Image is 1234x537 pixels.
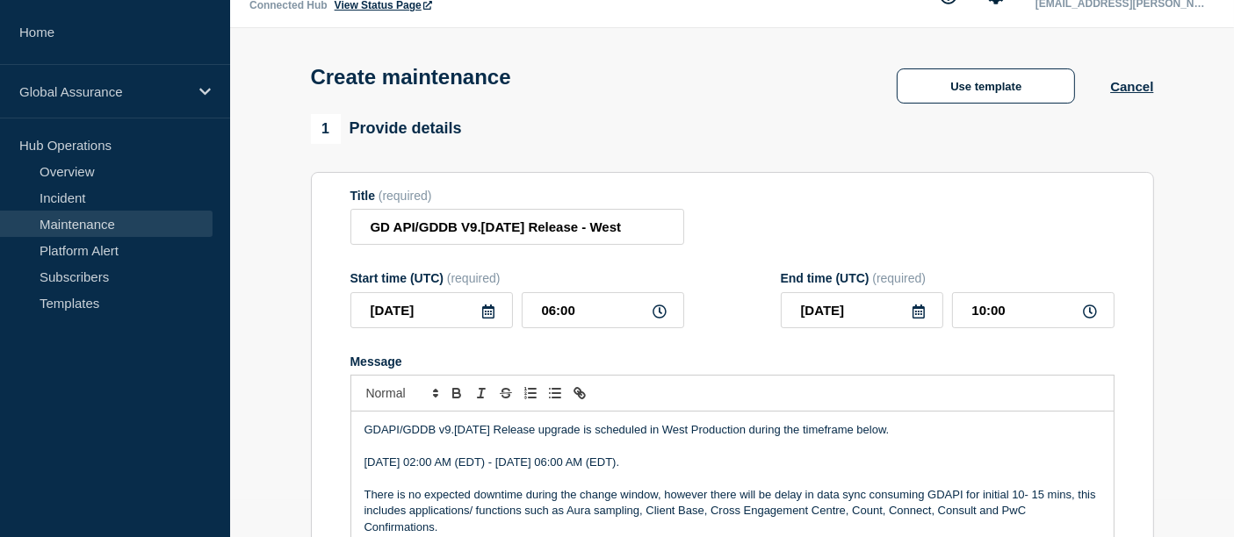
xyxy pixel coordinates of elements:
[364,422,1100,438] p: GDAPI/GDDB v9.[DATE] Release upgrade is scheduled in West Production during the timeframe below.
[379,189,432,203] span: (required)
[364,455,1100,470] p: [DATE] 02:00 AM (EDT) - [DATE] 06:00 AM (EDT).
[469,383,494,404] button: Toggle italic text
[781,292,943,328] input: YYYY-MM-DD
[1110,79,1153,94] button: Cancel
[897,68,1075,104] button: Use template
[350,292,513,328] input: YYYY-MM-DD
[872,271,926,285] span: (required)
[781,271,1115,285] div: End time (UTC)
[494,383,518,404] button: Toggle strikethrough text
[522,292,684,328] input: HH:MM
[543,383,567,404] button: Toggle bulleted list
[952,292,1115,328] input: HH:MM
[364,487,1100,535] p: There is no expected downtime during the change window, however there will be delay in data sync ...
[311,65,511,89] h1: Create maintenance
[350,271,684,285] div: Start time (UTC)
[350,189,684,203] div: Title
[350,209,684,245] input: Title
[350,354,1115,369] div: Message
[19,84,188,99] p: Global Assurance
[444,383,469,404] button: Toggle bold text
[311,114,341,144] span: 1
[567,383,592,404] button: Toggle link
[447,271,501,285] span: (required)
[311,114,462,144] div: Provide details
[518,383,543,404] button: Toggle ordered list
[358,383,444,404] span: Font size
